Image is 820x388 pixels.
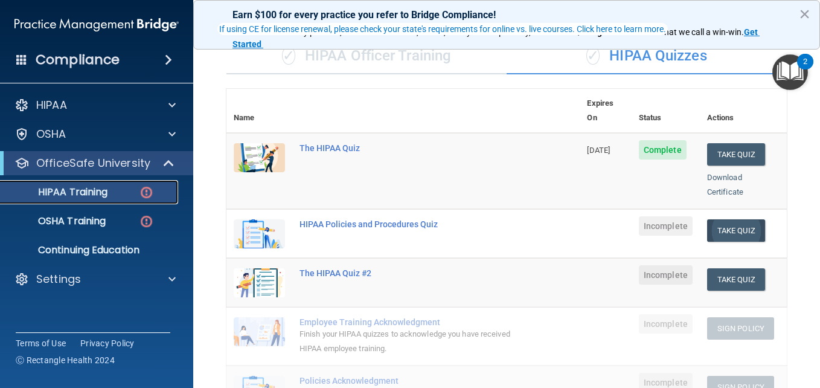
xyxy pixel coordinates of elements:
[14,98,176,112] a: HIPAA
[36,272,81,286] p: Settings
[632,89,700,133] th: Status
[282,47,295,65] span: ✓
[36,98,67,112] p: HIPAA
[639,314,693,334] span: Incomplete
[707,317,774,340] button: Sign Policy
[16,354,115,366] span: Ⓒ Rectangle Health 2024
[639,140,687,160] span: Complete
[16,337,66,349] a: Terms of Use
[36,127,66,141] p: OSHA
[700,89,787,133] th: Actions
[707,219,765,242] button: Take Quiz
[14,156,175,170] a: OfficeSafe University
[707,268,765,291] button: Take Quiz
[799,4,810,24] button: Close
[80,337,135,349] a: Privacy Policy
[629,27,744,37] span: ! That's what we call a win-win.
[36,51,120,68] h4: Compliance
[586,47,600,65] span: ✓
[139,214,154,229] img: danger-circle.6113f641.png
[217,23,668,35] button: If using CE for license renewal, please check your state's requirements for online vs. live cours...
[226,89,292,133] th: Name
[219,25,666,33] div: If using CE for license renewal, please check your state's requirements for online vs. live cours...
[299,317,519,327] div: Employee Training Acknowledgment
[8,215,106,227] p: OSHA Training
[226,38,507,74] div: HIPAA Officer Training
[507,38,787,74] div: HIPAA Quizzes
[299,376,519,386] div: Policies Acknowledgment
[8,244,173,256] p: Continuing Education
[8,186,107,198] p: HIPAA Training
[639,265,693,285] span: Incomplete
[803,62,807,77] div: 2
[299,327,519,356] div: Finish your HIPAA quizzes to acknowledge you have received HIPAA employee training.
[139,185,154,200] img: danger-circle.6113f641.png
[14,13,179,37] img: PMB logo
[772,54,808,90] button: Open Resource Center, 2 new notifications
[707,173,743,196] a: Download Certificate
[232,27,760,49] a: Get Started
[14,127,176,141] a: OSHA
[36,156,150,170] p: OfficeSafe University
[14,272,176,286] a: Settings
[232,9,781,21] p: Earn $100 for every practice you refer to Bridge Compliance!
[299,219,519,229] div: HIPAA Policies and Procedures Quiz
[587,146,610,155] span: [DATE]
[707,143,765,166] button: Take Quiz
[299,268,519,278] div: The HIPAA Quiz #2
[639,216,693,236] span: Incomplete
[299,143,519,153] div: The HIPAA Quiz
[580,89,631,133] th: Expires On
